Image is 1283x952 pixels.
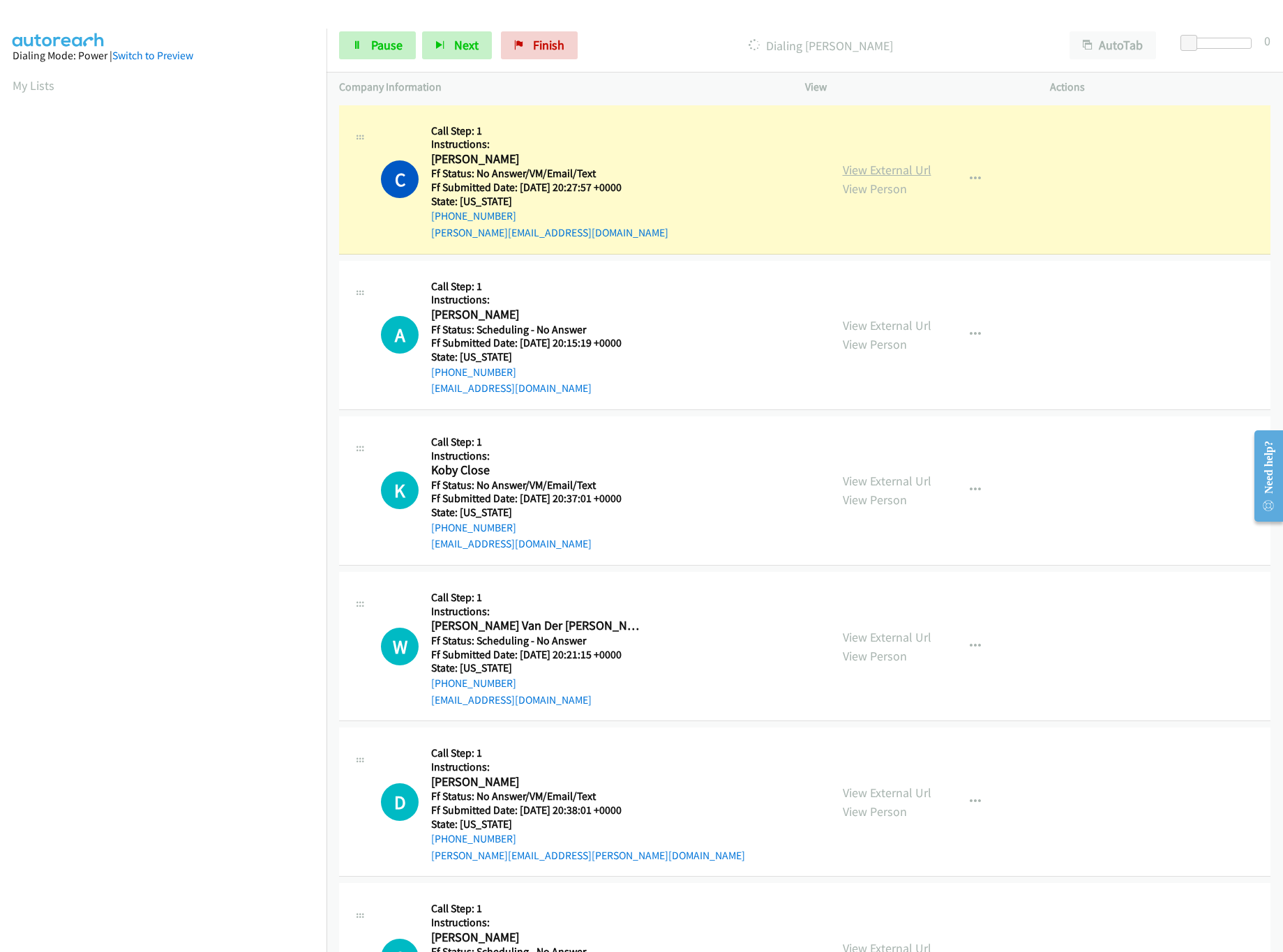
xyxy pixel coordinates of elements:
[431,760,745,774] h5: Instructions:
[112,49,193,62] a: Switch to Preview
[431,634,639,648] h5: Ff Status: Scheduling - No Answer
[1243,421,1283,531] iframe: Resource Center
[431,605,639,619] h5: Instructions:
[431,226,668,239] a: [PERSON_NAME][EMAIL_ADDRESS][DOMAIN_NAME]
[381,160,419,198] h1: C
[431,195,668,209] h5: State: [US_STATE]
[431,137,668,151] h5: Instructions:
[805,79,1026,96] p: View
[431,167,668,181] h5: Ff Status: No Answer/VM/Email/Text
[431,648,639,662] h5: Ff Submitted Date: [DATE] 20:21:15 +0000
[431,336,639,350] h5: Ff Submitted Date: [DATE] 20:15:19 +0000
[431,677,516,690] a: [PHONE_NUMBER]
[339,79,780,96] p: Company Information
[431,307,639,323] h2: [PERSON_NAME]
[431,902,639,916] h5: Call Step: 1
[371,37,403,53] span: Pause
[431,930,639,946] h2: [PERSON_NAME]
[843,336,907,352] a: View Person
[533,37,564,53] span: Finish
[431,435,639,449] h5: Call Step: 1
[13,107,327,770] iframe: Dialpad
[13,77,54,93] a: My Lists
[339,31,416,59] a: Pause
[431,280,639,294] h5: Call Step: 1
[431,774,639,790] h2: [PERSON_NAME]
[431,521,516,534] a: [PHONE_NUMBER]
[431,209,516,222] a: [PHONE_NUMBER]
[381,316,419,354] div: The call is yet to be attempted
[431,478,639,492] h5: Ff Status: No Answer/VM/Email/Text
[431,293,639,307] h5: Instructions:
[431,916,639,930] h5: Instructions:
[454,37,479,53] span: Next
[431,323,639,337] h5: Ff Status: Scheduling - No Answer
[843,473,931,489] a: View External Url
[843,317,931,333] a: View External Url
[431,365,516,379] a: [PHONE_NUMBER]
[422,31,492,59] button: Next
[597,36,1044,55] p: Dialing [PERSON_NAME]
[431,618,639,634] h2: [PERSON_NAME] Van Der [PERSON_NAME]
[843,162,931,178] a: View External Url
[431,849,745,862] a: [PERSON_NAME][EMAIL_ADDRESS][PERSON_NAME][DOMAIN_NAME]
[431,492,639,506] h5: Ff Submitted Date: [DATE] 20:37:01 +0000
[431,350,639,364] h5: State: [US_STATE]
[381,783,419,821] h1: D
[381,783,419,821] div: The call is yet to be attempted
[843,785,931,801] a: View External Url
[843,803,907,819] a: View Person
[431,693,592,707] a: [EMAIL_ADDRESS][DOMAIN_NAME]
[843,181,907,197] a: View Person
[431,661,639,675] h5: State: [US_STATE]
[381,628,419,665] h1: W
[431,181,668,195] h5: Ff Submitted Date: [DATE] 20:27:57 +0000
[431,381,592,395] a: [EMAIL_ADDRESS][DOMAIN_NAME]
[431,789,745,803] h5: Ff Status: No Answer/VM/Email/Text
[381,471,419,509] div: The call is yet to be attempted
[843,492,907,508] a: View Person
[431,537,592,550] a: [EMAIL_ADDRESS][DOMAIN_NAME]
[431,803,745,817] h5: Ff Submitted Date: [DATE] 20:38:01 +0000
[843,629,931,645] a: View External Url
[381,628,419,665] div: The call is yet to be attempted
[13,47,314,64] div: Dialing Mode: Power |
[431,124,668,138] h5: Call Step: 1
[431,462,639,478] h2: Koby Close
[431,591,639,605] h5: Call Step: 1
[431,506,639,520] h5: State: [US_STATE]
[431,832,516,845] a: [PHONE_NUMBER]
[1187,38,1252,49] div: Delay between calls (in seconds)
[1070,31,1156,59] button: AutoTab
[431,151,639,167] h2: [PERSON_NAME]
[381,471,419,509] h1: K
[431,817,745,831] h5: State: [US_STATE]
[431,449,639,463] h5: Instructions:
[501,31,578,59] a: Finish
[431,746,745,760] h5: Call Step: 1
[1050,79,1270,96] p: Actions
[1264,31,1270,50] div: 0
[381,316,419,354] h1: A
[843,648,907,664] a: View Person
